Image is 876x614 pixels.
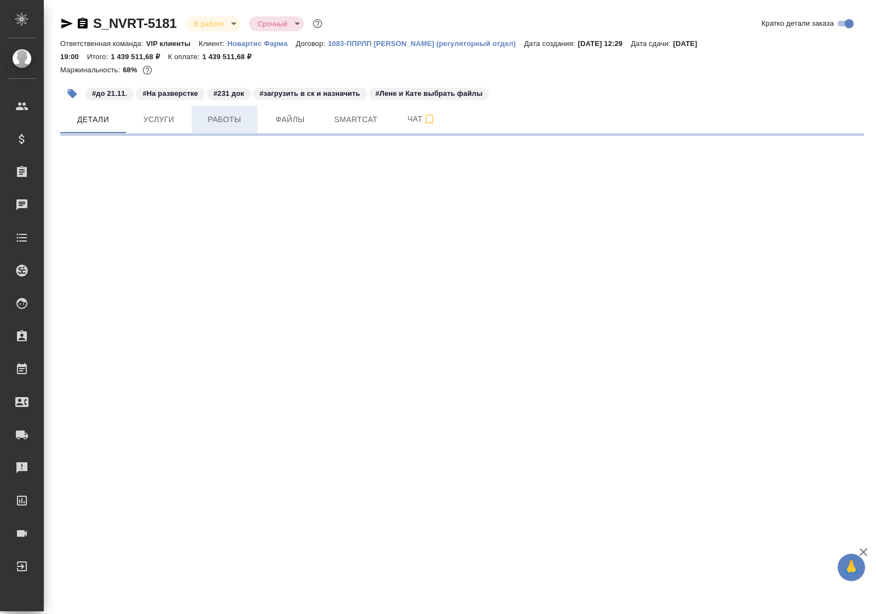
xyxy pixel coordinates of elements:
p: 1083-ППРЛП [PERSON_NAME] (регуляторный отдел) [328,39,524,48]
button: Срочный [255,19,291,28]
p: Клиент: [199,39,227,48]
div: В работе [249,16,304,31]
p: #до 21.11. [92,88,127,99]
svg: Подписаться [423,113,436,126]
p: 1 439 511,68 ₽ [203,53,260,61]
button: Доп статусы указывают на важность/срочность заказа [310,16,325,31]
p: #загрузить в ск и назначить [260,88,360,99]
button: 🙏 [838,554,865,581]
p: Дата создания: [524,39,578,48]
a: S_NVRT-5181 [93,16,177,31]
a: Новартис Фарма [227,38,296,48]
p: Маржинальность: [60,66,123,74]
p: Итого: [87,53,111,61]
button: Скопировать ссылку [76,17,89,30]
span: 🙏 [842,556,861,579]
button: Добавить тэг [60,82,84,106]
p: 68% [123,66,140,74]
p: #231 док [214,88,244,99]
p: Новартис Фарма [227,39,296,48]
p: #Лене и Кате выбрать файлы [376,88,483,99]
span: до 21.11. [84,88,135,97]
span: Кратко детали заказа [762,18,834,29]
p: [DATE] 12:29 [578,39,631,48]
span: Лене и Кате выбрать файлы [368,88,491,97]
span: Работы [198,113,251,127]
p: 1 439 511,68 ₽ [111,53,168,61]
button: 379135.28 RUB; [140,63,154,77]
p: Договор: [296,39,328,48]
span: Файлы [264,113,316,127]
a: 1083-ППРЛП [PERSON_NAME] (регуляторный отдел) [328,38,524,48]
p: Дата сдачи: [631,39,673,48]
button: Скопировать ссылку для ЯМессенджера [60,17,73,30]
span: На разверстке [135,88,205,97]
p: Ответственная команда: [60,39,146,48]
span: Чат [395,112,448,126]
span: Smartcat [330,113,382,127]
p: VIP клиенты [146,39,199,48]
p: К оплате: [168,53,203,61]
span: загрузить в ск и назначить [252,88,368,97]
div: В работе [186,16,240,31]
span: Услуги [132,113,185,127]
span: Детали [67,113,119,127]
span: 231 док [206,88,252,97]
p: #На разверстке [142,88,198,99]
button: В работе [191,19,227,28]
